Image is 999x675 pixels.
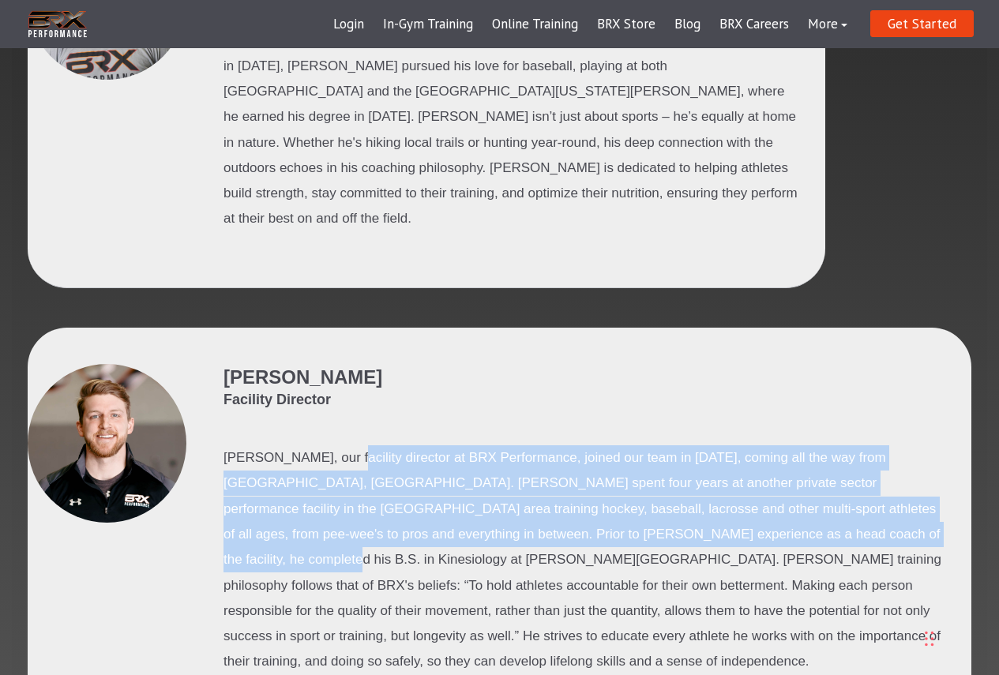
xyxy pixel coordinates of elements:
a: Blog [665,6,710,43]
p: [PERSON_NAME], our facility director at BRX Performance, joined our team in [DATE], coming all th... [223,445,946,675]
iframe: Chat Widget [920,599,999,675]
span: [PERSON_NAME] [223,366,382,388]
a: Login [324,6,374,43]
span: Facility Director [223,390,382,410]
a: More [798,6,857,43]
a: Get Started [870,10,974,37]
div: Navigation Menu [324,6,857,43]
div: Drag [925,615,934,662]
a: BRX Careers [710,6,798,43]
img: BRX Transparent Logo-2 [26,8,89,40]
a: BRX Store [588,6,665,43]
p: Born and raised in [GEOGRAPHIC_DATA], [GEOGRAPHIC_DATA], [PERSON_NAME] brings his genuine passion... [223,2,800,232]
a: Online Training [483,6,588,43]
a: In-Gym Training [374,6,483,43]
